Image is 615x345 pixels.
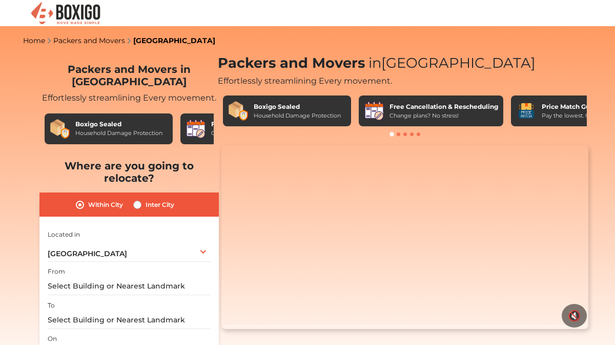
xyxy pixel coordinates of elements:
[48,301,55,310] label: To
[39,63,219,88] h2: Packers and Movers in [GEOGRAPHIC_DATA]
[562,304,587,328] button: 🔇
[389,102,498,111] div: Free Cancellation & Rescheduling
[221,145,588,329] video: Your browser does not support the video tag.
[254,111,341,120] div: Household Damage Protection
[146,199,174,211] label: Inter City
[48,249,127,258] span: [GEOGRAPHIC_DATA]
[254,102,341,111] div: Boxigo Sealed
[218,76,392,86] span: Effortlessly streamlining Every movement.
[48,230,80,239] label: Located in
[50,119,70,139] img: Boxigo Sealed
[364,101,384,121] img: Free Cancellation & Rescheduling
[516,101,537,121] img: Price Match Guarantee
[39,92,219,104] div: Effortlessly streamlining Every movement.
[75,129,162,138] div: Household Damage Protection
[365,54,536,71] span: [GEOGRAPHIC_DATA]
[75,120,162,129] div: Boxigo Sealed
[228,101,249,121] img: Boxigo Sealed
[30,1,101,26] img: Boxigo
[186,119,206,139] img: Free Cancellation & Rescheduling
[53,36,125,45] a: Packers and Movers
[88,199,123,211] label: Within City
[218,55,592,72] h1: Packers and Movers
[48,267,65,276] label: From
[48,334,57,343] label: On
[48,311,211,329] input: Select Building or Nearest Landmark
[389,111,498,120] div: Change plans? No stress!
[39,160,219,184] h2: Where are you going to relocate?
[133,36,215,45] a: [GEOGRAPHIC_DATA]
[368,54,381,71] span: in
[48,277,211,295] input: Select Building or Nearest Landmark
[23,36,45,45] a: Home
